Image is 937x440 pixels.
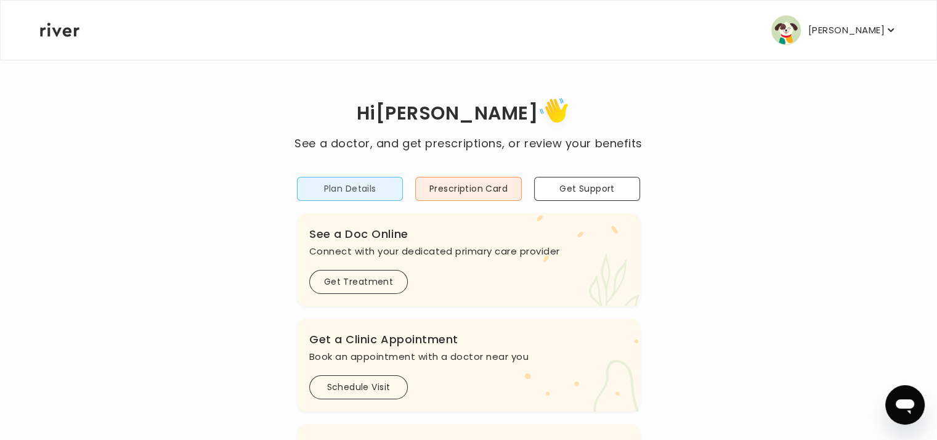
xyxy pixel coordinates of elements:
iframe: Button to launch messaging window [885,385,925,425]
button: Get Support [534,177,640,201]
h1: Hi [PERSON_NAME] [294,94,642,135]
p: Connect with your dedicated primary care provider [309,243,628,260]
h3: Get a Clinic Appointment [309,331,628,348]
button: Plan Details [297,177,403,201]
button: Schedule Visit [309,375,408,399]
button: Get Treatment [309,270,408,294]
p: See a doctor, and get prescriptions, or review your benefits [294,135,642,152]
p: Book an appointment with a doctor near you [309,348,628,365]
img: user avatar [771,15,801,45]
p: [PERSON_NAME] [808,22,885,39]
button: Prescription Card [415,177,521,201]
button: user avatar[PERSON_NAME] [771,15,897,45]
h3: See a Doc Online [309,226,628,243]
